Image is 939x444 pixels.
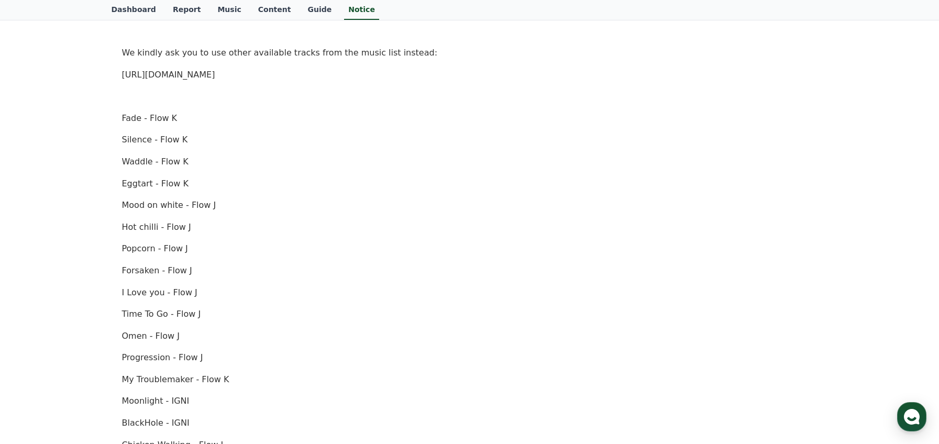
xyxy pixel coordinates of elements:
p: Time To Go - Flow J [122,307,818,321]
p: Popcorn - Flow J [122,242,818,256]
p: Moonlight - IGNI [122,394,818,408]
p: Eggtart - Flow K [122,177,818,191]
span: Messages [87,348,118,357]
p: Silence - Flow K [122,133,818,147]
a: [URL][DOMAIN_NAME] [122,70,215,80]
p: My Troublemaker - Flow K [122,373,818,386]
p: Forsaken - Flow J [122,264,818,277]
a: Home [3,332,69,358]
span: Settings [155,348,181,356]
p: Waddle - Flow K [122,155,818,169]
p: Mood on white - Flow J [122,198,818,212]
p: We kindly ask you to use other available tracks from the music list instead: [122,46,818,60]
p: BlackHole - IGNI [122,416,818,430]
p: Omen - Flow J [122,329,818,343]
p: Hot chilli - Flow J [122,220,818,234]
span: Home [27,348,45,356]
a: Settings [135,332,201,358]
p: Progression - Flow J [122,351,818,364]
a: Messages [69,332,135,358]
p: Fade - Flow K [122,112,818,125]
p: I Love you - Flow J [122,286,818,299]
